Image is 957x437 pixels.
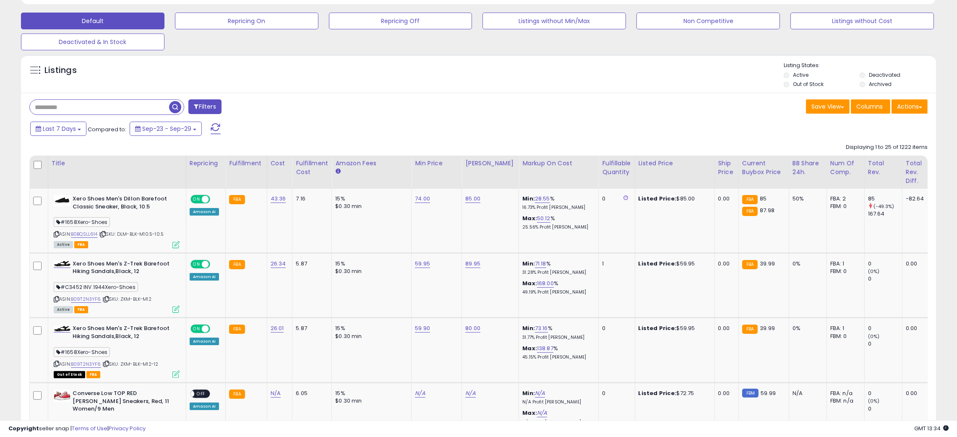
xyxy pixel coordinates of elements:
div: FBA: n/a [830,390,858,397]
div: $0.30 min [335,397,405,405]
img: 31HhkKb7oaL._SL40_.jpg [54,326,70,332]
span: 59.99 [761,389,776,397]
small: FBA [742,260,758,269]
span: #1658Xero-Shoes [54,217,110,227]
div: 0.00 [906,390,924,397]
b: Min: [522,324,535,332]
button: Repricing On [175,13,318,29]
p: N/A Profit [PERSON_NAME] [522,399,592,405]
div: Cost [271,159,289,168]
small: FBA [742,207,758,216]
div: 15% [335,195,405,203]
p: 31.28% Profit [PERSON_NAME] [522,270,592,276]
div: FBA: 2 [830,195,858,203]
span: OFF [209,260,222,268]
small: (0%) [868,398,880,404]
a: 28.55 [535,195,550,203]
img: 31HhkKb7oaL._SL40_.jpg [54,261,70,267]
span: ON [191,260,202,268]
a: B09T2N3YF6 [71,361,101,368]
a: B09T2N3YF6 [71,296,101,303]
span: 87.98 [760,206,774,214]
a: 80.00 [465,324,480,333]
div: Markup on Cost [522,159,595,168]
div: % [522,195,592,211]
a: 59.90 [415,324,430,333]
div: 0 [868,325,902,332]
div: BB Share 24h. [793,159,823,177]
button: Save View [806,99,850,114]
img: 313PR3T+6sL._SL40_.jpg [54,195,70,206]
div: ASIN: [54,195,180,247]
p: Listing States: [784,62,936,70]
button: Actions [892,99,928,114]
small: FBA [229,195,245,204]
div: ASIN: [54,325,180,377]
div: 15% [335,390,405,397]
div: % [522,345,592,360]
b: Listed Price: [639,195,677,203]
label: Deactivated [869,71,900,78]
span: OFF [209,196,222,203]
a: B0BQSLL614 [71,231,98,238]
th: The percentage added to the cost of goods (COGS) that forms the calculator for Min & Max prices. [519,156,599,189]
div: FBA: 1 [830,260,858,268]
span: All listings currently available for purchase on Amazon [54,306,73,313]
div: % [522,215,592,230]
div: 6.05 [296,390,325,397]
span: | SKU: DLM-BLK-M10.5-10.5 [99,231,164,237]
span: #C3452 INV.1944Xero-Shoes [54,282,138,292]
small: FBA [742,325,758,334]
div: FBM: 0 [830,333,858,340]
div: $0.30 min [335,333,405,340]
div: 0 [868,275,902,283]
a: N/A [465,389,475,398]
a: 138.87 [537,344,553,353]
span: | SKU: ZKM-BLK-M12 [102,296,151,302]
div: Amazon AI [190,338,219,345]
a: 85.00 [465,195,480,203]
span: 39.99 [760,324,775,332]
div: Total Rev. [868,159,899,177]
div: 0.00 [718,260,732,268]
div: $0.30 min [335,268,405,275]
b: Listed Price: [639,260,677,268]
div: % [522,280,592,295]
div: FBM: 0 [830,203,858,210]
a: N/A [535,389,545,398]
span: FBA [74,306,89,313]
p: 45.15% Profit [PERSON_NAME] [522,354,592,360]
button: Repricing Off [329,13,472,29]
div: 50% [793,195,820,203]
b: Listed Price: [639,324,677,332]
div: 0.00 [906,325,924,332]
div: 15% [335,325,405,332]
div: 0 [868,390,902,397]
button: Listings without Min/Max [482,13,626,29]
div: 0 [602,325,628,332]
span: Columns [856,102,883,111]
div: $85.00 [639,195,708,203]
b: Xero Shoes Men's Dillon Barefoot Classic Sneaker, Black, 10.5 [73,195,175,213]
div: $72.75 [639,390,708,397]
div: 0 [868,260,902,268]
div: ASIN: [54,260,180,312]
a: 73.16 [535,324,548,333]
a: 89.95 [465,260,480,268]
button: Filters [188,99,221,114]
div: Amazon AI [190,208,219,216]
a: N/A [415,389,425,398]
span: ON [191,325,202,333]
span: All listings that are currently out of stock and unavailable for purchase on Amazon [54,371,85,378]
span: #1658Xero-Shoes [54,347,110,357]
div: 0.00 [718,195,732,203]
div: 0% [793,260,820,268]
span: Compared to: [88,125,126,133]
a: 168.00 [537,279,554,288]
div: Fulfillment Cost [296,159,328,177]
div: FBM: n/a [830,397,858,405]
div: Min Price [415,159,458,168]
div: 5.87 [296,260,325,268]
div: Amazon AI [190,273,219,281]
small: (0%) [868,268,880,275]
